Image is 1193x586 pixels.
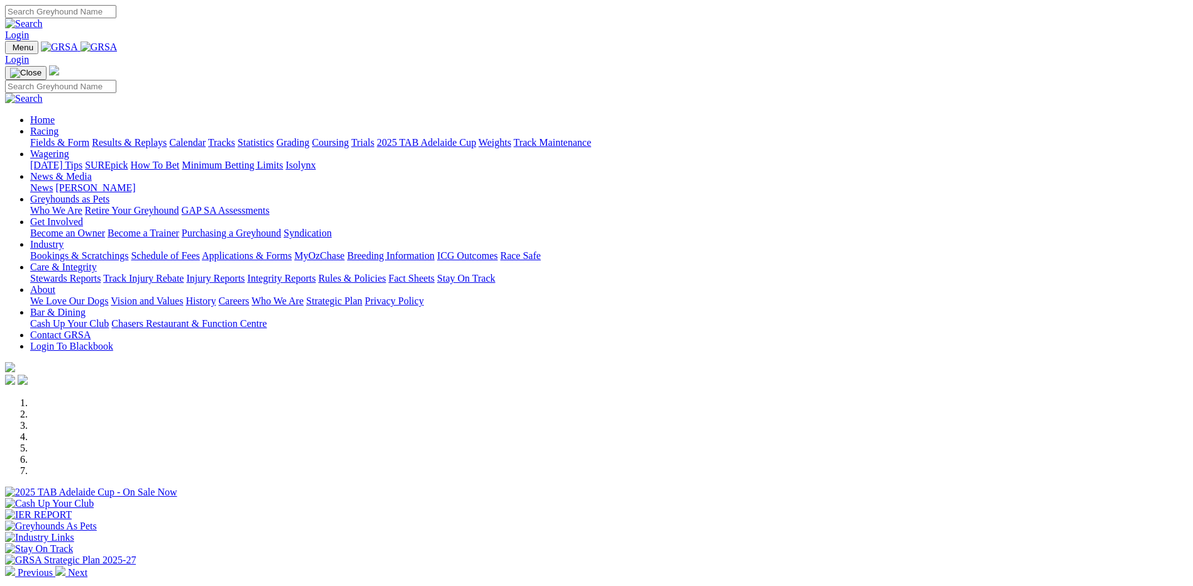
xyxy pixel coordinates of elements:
[247,273,316,284] a: Integrity Reports
[30,205,82,216] a: Who We Are
[30,228,105,238] a: Become an Owner
[30,273,101,284] a: Stewards Reports
[18,567,53,578] span: Previous
[131,160,180,170] a: How To Bet
[85,160,128,170] a: SUREpick
[377,137,476,148] a: 2025 TAB Adelaide Cup
[55,566,65,576] img: chevron-right-pager-white.svg
[500,250,540,261] a: Race Safe
[5,5,116,18] input: Search
[5,30,29,40] a: Login
[5,498,94,509] img: Cash Up Your Club
[286,160,316,170] a: Isolynx
[30,262,97,272] a: Care & Integrity
[30,296,108,306] a: We Love Our Dogs
[389,273,435,284] a: Fact Sheets
[318,273,386,284] a: Rules & Policies
[30,182,53,193] a: News
[30,296,1188,307] div: About
[169,137,206,148] a: Calendar
[55,182,135,193] a: [PERSON_NAME]
[30,329,91,340] a: Contact GRSA
[30,318,1188,329] div: Bar & Dining
[284,228,331,238] a: Syndication
[5,567,55,578] a: Previous
[103,273,184,284] a: Track Injury Rebate
[5,375,15,385] img: facebook.svg
[30,137,89,148] a: Fields & Form
[30,114,55,125] a: Home
[30,148,69,159] a: Wagering
[13,43,33,52] span: Menu
[92,137,167,148] a: Results & Replays
[10,68,42,78] img: Close
[5,521,97,532] img: Greyhounds As Pets
[5,566,15,576] img: chevron-left-pager-white.svg
[182,228,281,238] a: Purchasing a Greyhound
[186,273,245,284] a: Injury Reports
[5,66,47,80] button: Toggle navigation
[30,160,1188,171] div: Wagering
[111,318,267,329] a: Chasers Restaurant & Function Centre
[252,296,304,306] a: Who We Are
[30,137,1188,148] div: Racing
[30,182,1188,194] div: News & Media
[30,341,113,351] a: Login To Blackbook
[30,239,64,250] a: Industry
[30,307,86,318] a: Bar & Dining
[30,216,83,227] a: Get Involved
[68,567,87,578] span: Next
[30,228,1188,239] div: Get Involved
[312,137,349,148] a: Coursing
[30,126,58,136] a: Racing
[30,171,92,182] a: News & Media
[186,296,216,306] a: History
[306,296,362,306] a: Strategic Plan
[182,160,283,170] a: Minimum Betting Limits
[5,509,72,521] img: IER REPORT
[218,296,249,306] a: Careers
[30,205,1188,216] div: Greyhounds as Pets
[5,41,38,54] button: Toggle navigation
[437,250,497,261] a: ICG Outcomes
[5,487,177,498] img: 2025 TAB Adelaide Cup - On Sale Now
[365,296,424,306] a: Privacy Policy
[30,160,82,170] a: [DATE] Tips
[437,273,495,284] a: Stay On Track
[202,250,292,261] a: Applications & Forms
[5,18,43,30] img: Search
[277,137,309,148] a: Grading
[30,273,1188,284] div: Care & Integrity
[5,543,73,555] img: Stay On Track
[5,555,136,566] img: GRSA Strategic Plan 2025-27
[351,137,374,148] a: Trials
[5,362,15,372] img: logo-grsa-white.png
[5,80,116,93] input: Search
[30,284,55,295] a: About
[5,532,74,543] img: Industry Links
[131,250,199,261] a: Schedule of Fees
[347,250,435,261] a: Breeding Information
[182,205,270,216] a: GAP SA Assessments
[294,250,345,261] a: MyOzChase
[108,228,179,238] a: Become a Trainer
[49,65,59,75] img: logo-grsa-white.png
[30,250,128,261] a: Bookings & Scratchings
[41,41,78,53] img: GRSA
[30,250,1188,262] div: Industry
[55,567,87,578] a: Next
[80,41,118,53] img: GRSA
[5,54,29,65] a: Login
[238,137,274,148] a: Statistics
[514,137,591,148] a: Track Maintenance
[18,375,28,385] img: twitter.svg
[111,296,183,306] a: Vision and Values
[85,205,179,216] a: Retire Your Greyhound
[5,93,43,104] img: Search
[30,318,109,329] a: Cash Up Your Club
[30,194,109,204] a: Greyhounds as Pets
[208,137,235,148] a: Tracks
[479,137,511,148] a: Weights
